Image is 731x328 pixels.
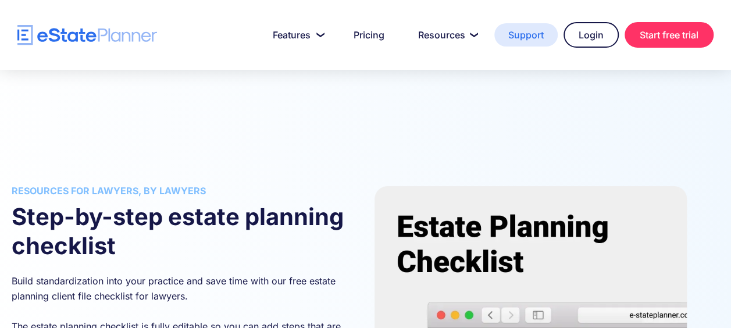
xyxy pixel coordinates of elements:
[404,23,488,47] a: Resources
[173,48,316,71] span: Number of [PERSON_NAME] per month
[340,23,398,47] a: Pricing
[12,186,357,195] h3: Resources for lawyers, by lawyers
[17,25,157,45] a: home
[494,23,558,47] a: Support
[259,23,334,47] a: Features
[564,22,619,48] a: Login
[625,22,714,48] a: Start free trial
[12,202,357,261] h2: Step-by-step estate planning checklist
